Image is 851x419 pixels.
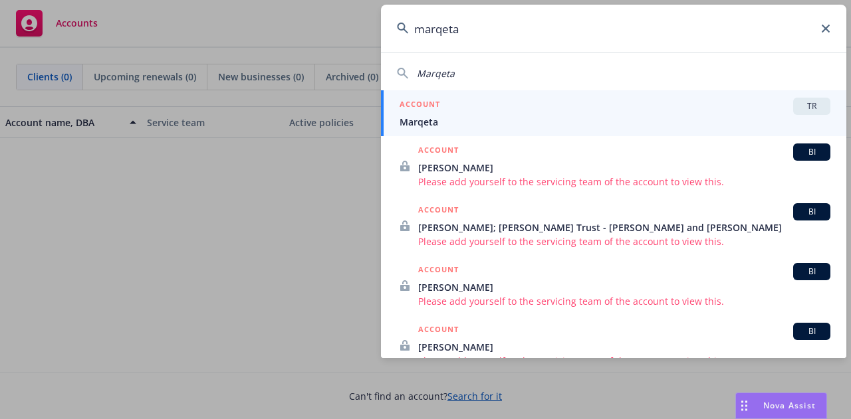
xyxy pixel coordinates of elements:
span: BI [798,206,825,218]
span: Nova Assist [763,400,816,411]
h5: ACCOUNT [400,98,440,114]
h5: ACCOUNT [418,323,459,339]
span: BI [798,325,825,337]
a: ACCOUNTBI[PERSON_NAME]Please add yourself to the servicing team of the account to view this. [381,315,846,375]
button: Nova Assist [735,392,827,419]
h5: ACCOUNT [418,203,459,219]
span: Please add yourself to the servicing team of the account to view this. [418,294,830,308]
span: [PERSON_NAME] [418,280,830,294]
span: [PERSON_NAME] [418,161,830,175]
a: ACCOUNTTRMarqeta [381,90,846,136]
a: ACCOUNTBI[PERSON_NAME]Please add yourself to the servicing team of the account to view this. [381,256,846,315]
a: ACCOUNTBI[PERSON_NAME]Please add yourself to the servicing team of the account to view this. [381,136,846,196]
a: ACCOUNTBI[PERSON_NAME]; [PERSON_NAME] Trust - [PERSON_NAME] and [PERSON_NAME]Please add yourself ... [381,196,846,256]
span: Please add yourself to the servicing team of the account to view this. [418,354,830,368]
span: Please add yourself to the servicing team of the account to view this. [418,175,830,189]
span: BI [798,146,825,158]
div: Drag to move [736,393,753,418]
span: Please add yourself to the servicing team of the account to view this. [418,234,830,248]
input: Search... [381,5,846,52]
h5: ACCOUNT [418,263,459,279]
span: BI [798,266,825,278]
span: [PERSON_NAME]; [PERSON_NAME] Trust - [PERSON_NAME] and [PERSON_NAME] [418,220,830,234]
span: [PERSON_NAME] [418,340,830,354]
h5: ACCOUNT [418,143,459,159]
span: TR [798,100,825,112]
span: Marqeta [417,67,455,80]
span: Marqeta [400,115,830,129]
